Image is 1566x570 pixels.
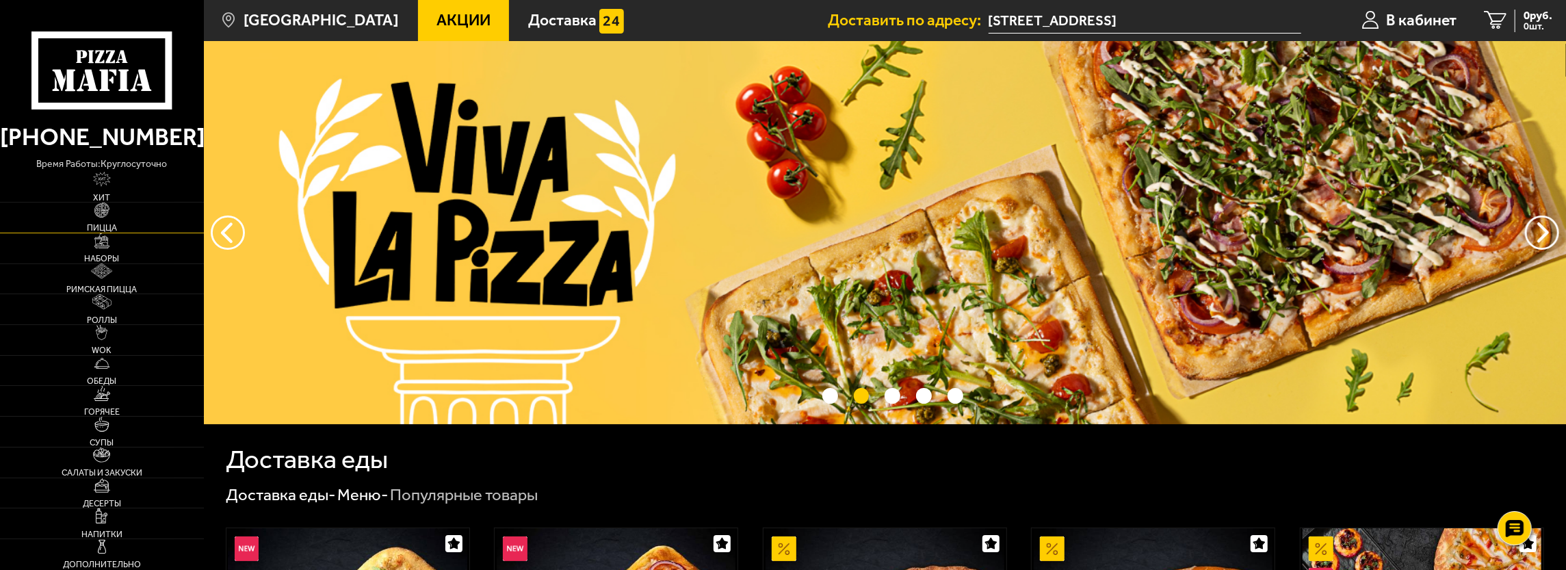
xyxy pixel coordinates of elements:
img: Новинка [503,536,527,561]
button: предыдущий [1525,216,1559,250]
img: Акционный [772,536,796,561]
img: Новинка [235,536,259,561]
span: WOK [92,346,112,355]
button: точки переключения [885,388,900,404]
span: Римская пицца [66,285,137,294]
button: точки переключения [822,388,838,404]
img: 15daf4d41897b9f0e9f617042186c801.svg [599,9,624,34]
span: Напитки [81,530,122,539]
span: Обеды [87,377,116,386]
span: 0 шт. [1524,22,1552,31]
span: Супы [90,439,114,448]
span: [GEOGRAPHIC_DATA] [244,13,399,29]
span: Роллы [87,316,117,325]
span: Доставка [528,13,597,29]
span: Наборы [84,255,119,263]
a: Меню- [337,485,388,504]
span: В кабинет [1386,13,1457,29]
img: Акционный [1309,536,1333,561]
img: Акционный [1040,536,1065,561]
span: Горячее [84,408,120,417]
span: Десерты [83,500,121,508]
div: Популярные товары [390,484,538,506]
input: Ваш адрес доставки [989,8,1302,34]
a: Доставка еды- [226,485,335,504]
span: Дополнительно [63,560,141,569]
span: Хит [93,194,110,203]
span: Акции [436,13,491,29]
span: Доставить по адресу: [828,13,989,29]
button: точки переключения [916,388,932,404]
span: 0 руб. [1524,10,1552,21]
span: Пицца [87,224,117,233]
span: Салаты и закуски [62,469,142,478]
button: точки переключения [948,388,963,404]
span: Россия, Санкт-Петербург, улица Крыленко, 1к1с2 [989,8,1302,34]
h1: Доставка еды [226,446,388,472]
button: следующий [211,216,245,250]
button: точки переключения [854,388,870,404]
